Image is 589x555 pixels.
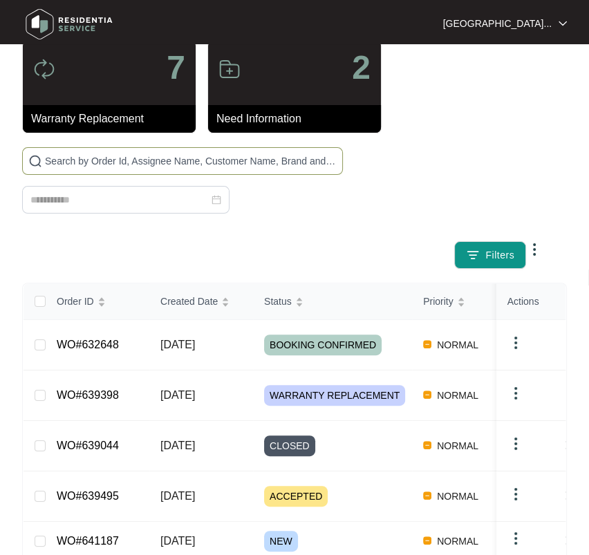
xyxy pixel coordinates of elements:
span: Created Date [160,294,218,309]
span: NORMAL [431,337,484,353]
a: WO#641187 [57,535,119,547]
span: [DATE] [160,535,195,547]
img: Vercel Logo [423,491,431,500]
img: dropdown arrow [526,241,543,258]
p: Need Information [216,111,381,127]
span: [DATE] [160,440,195,451]
a: WO#639495 [57,490,119,502]
a: WO#639044 [57,440,119,451]
img: Vercel Logo [423,340,431,348]
a: WO#632648 [57,339,119,350]
img: search-icon [28,154,42,168]
img: Vercel Logo [423,536,431,545]
span: Filters [485,248,514,263]
span: NEW [264,531,298,552]
p: 2 [352,51,371,84]
img: Vercel Logo [423,441,431,449]
a: WO#639398 [57,389,119,401]
img: dropdown arrow [559,20,567,27]
img: dropdown arrow [507,335,524,351]
img: residentia service logo [21,3,118,45]
img: dropdown arrow [507,486,524,502]
img: dropdown arrow [507,385,524,402]
button: filter iconFilters [454,241,526,269]
img: dropdown arrow [507,435,524,452]
span: [DATE] [160,389,195,401]
th: Created Date [149,283,253,320]
img: filter icon [466,248,480,262]
p: [GEOGRAPHIC_DATA]... [443,17,552,30]
th: Order ID [46,283,149,320]
span: NORMAL [431,387,484,404]
input: Search by Order Id, Assignee Name, Customer Name, Brand and Model [45,153,337,169]
th: Status [253,283,412,320]
span: CLOSED [264,435,315,456]
span: NORMAL [431,488,484,505]
span: NORMAL [431,533,484,549]
img: dropdown arrow [507,530,524,547]
p: Warranty Replacement [31,111,196,127]
span: NORMAL [431,438,484,454]
img: icon [33,58,55,80]
span: BOOKING CONFIRMED [264,335,382,355]
span: Priority [423,294,454,309]
span: [DATE] [160,490,195,502]
img: icon [218,58,241,80]
th: Actions [496,283,565,320]
span: [DATE] [160,339,195,350]
th: Priority [412,283,516,320]
span: Order ID [57,294,94,309]
img: Vercel Logo [423,391,431,399]
p: 7 [167,51,185,84]
span: WARRANTY REPLACEMENT [264,385,405,406]
span: ACCEPTED [264,486,328,507]
span: Status [264,294,292,309]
